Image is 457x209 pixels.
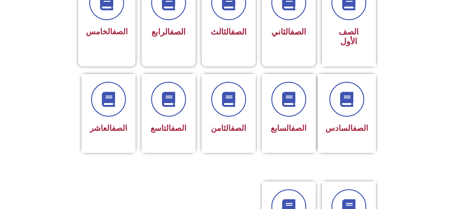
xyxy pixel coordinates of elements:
[231,27,247,37] a: الصف
[290,27,306,37] a: الصف
[211,27,247,37] span: الثالث
[353,124,368,133] a: الصف
[151,124,186,133] span: التاسع
[271,124,306,133] span: السابع
[231,124,246,133] a: الصف
[112,27,128,36] a: الصف
[170,27,186,37] a: الصف
[339,27,359,46] span: الصف الأول
[151,27,186,37] span: الرابع
[90,124,127,133] span: العاشر
[211,124,246,133] span: الثامن
[271,27,306,37] span: الثاني
[325,124,368,133] span: السادس
[291,124,306,133] a: الصف
[171,124,186,133] a: الصف
[112,124,127,133] a: الصف
[86,27,128,36] span: الخامس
